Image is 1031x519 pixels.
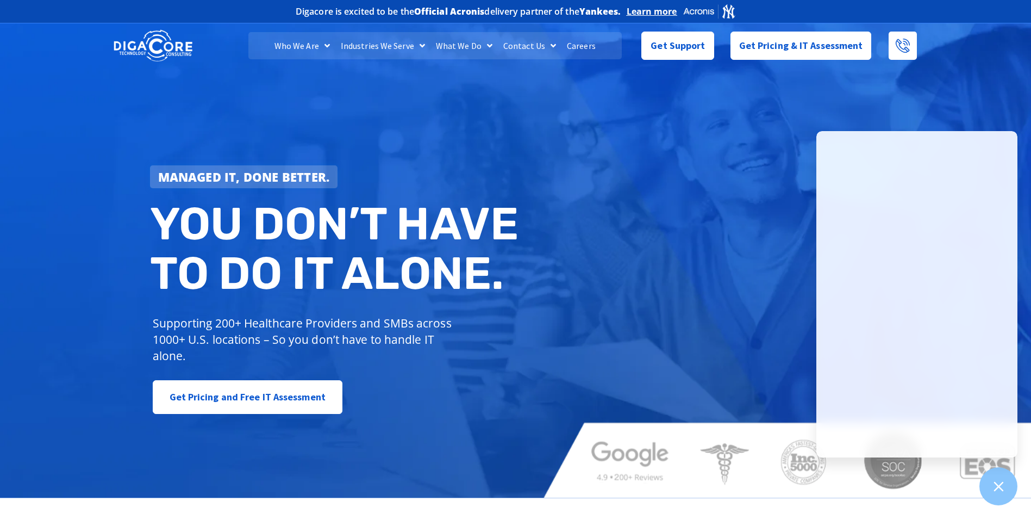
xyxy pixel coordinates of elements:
[114,29,192,63] img: DigaCore Technology Consulting
[153,315,457,364] p: Supporting 200+ Healthcare Providers and SMBs across 1000+ U.S. locations – So you don’t have to ...
[153,380,342,414] a: Get Pricing and Free IT Assessment
[158,169,330,185] strong: Managed IT, done better.
[730,32,872,60] a: Get Pricing & IT Assessment
[296,7,621,16] h2: Digacore is excited to be the delivery partner of the
[579,5,621,17] b: Yankees.
[414,5,485,17] b: Official Acronis
[430,32,498,59] a: What We Do
[651,35,705,57] span: Get Support
[269,32,335,59] a: Who We Are
[561,32,601,59] a: Careers
[150,165,338,188] a: Managed IT, done better.
[335,32,430,59] a: Industries We Serve
[498,32,561,59] a: Contact Us
[248,32,621,59] nav: Menu
[170,386,326,408] span: Get Pricing and Free IT Assessment
[627,6,677,17] a: Learn more
[739,35,863,57] span: Get Pricing & IT Assessment
[641,32,714,60] a: Get Support
[683,3,736,19] img: Acronis
[816,131,1017,458] iframe: Chatgenie Messenger
[150,199,524,299] h2: You don’t have to do IT alone.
